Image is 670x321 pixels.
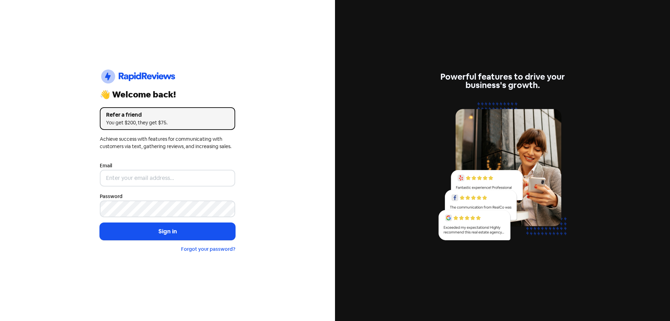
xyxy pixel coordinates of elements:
[435,73,570,89] div: Powerful features to drive your business's growth.
[181,246,235,252] a: Forgot your password?
[100,162,112,169] label: Email
[100,90,235,99] div: 👋 Welcome back!
[100,223,235,240] button: Sign in
[100,193,122,200] label: Password
[106,111,229,119] div: Refer a friend
[435,98,570,248] img: reviews
[100,170,235,187] input: Enter your email address...
[106,119,229,126] div: You get $200, they get $75.
[100,136,235,150] div: Achieve success with features for communicating with customers via text, gathering reviews, and i...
